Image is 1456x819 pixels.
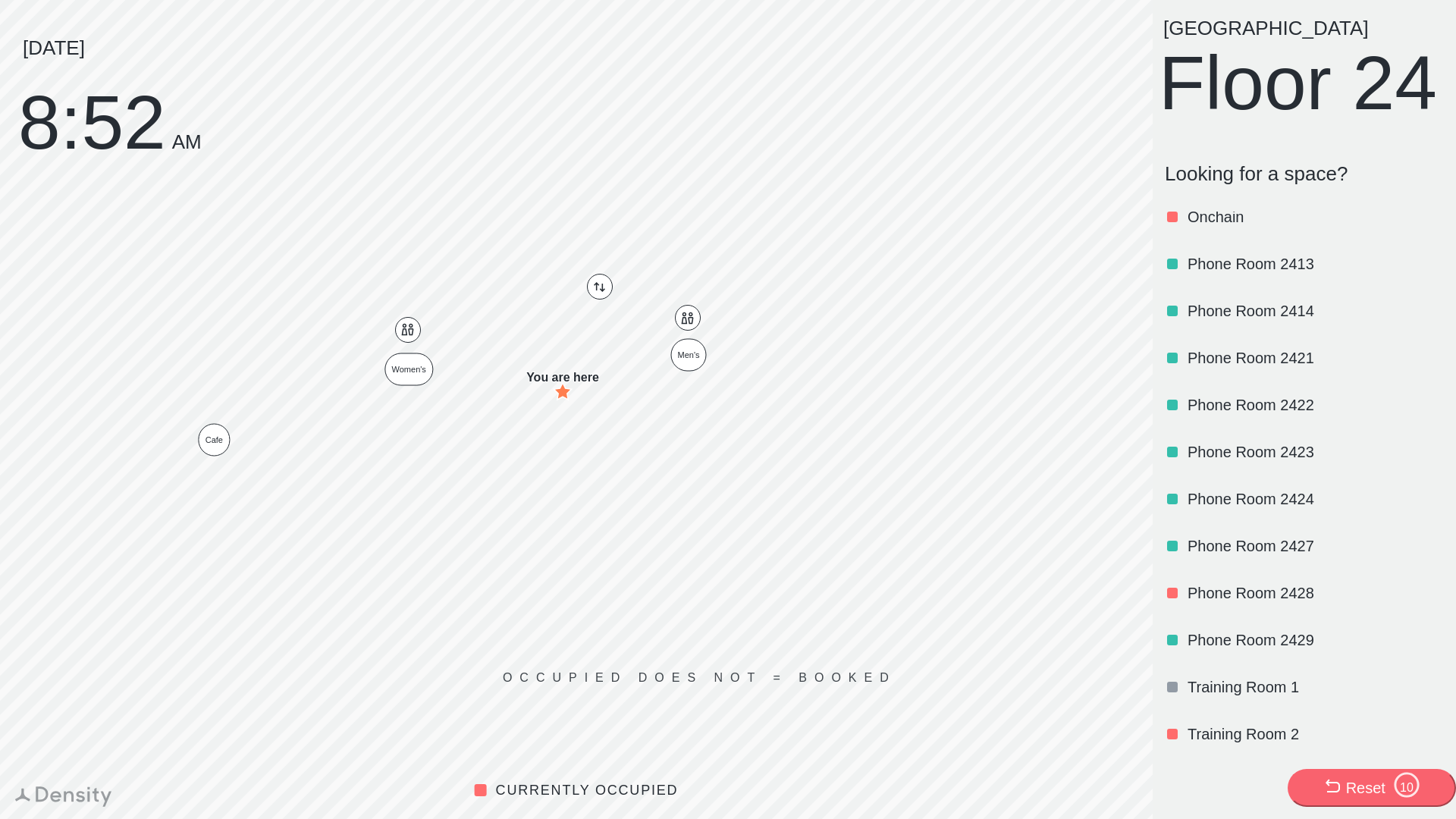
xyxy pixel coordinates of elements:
p: Phone Room 2414 [1188,300,1441,322]
p: Onchain [1188,206,1441,227]
p: Phone Room 2428 [1188,582,1441,604]
p: Phone Room 2422 [1188,394,1441,416]
p: Training Room 1 [1188,676,1441,698]
button: Reset10 [1288,769,1456,807]
p: Phone Room 2413 [1188,253,1441,275]
p: Training Room 2 [1188,723,1441,745]
p: Phone Room 2423 [1188,441,1441,463]
p: Phone Room 2429 [1188,629,1441,651]
p: Phone Room 2427 [1188,535,1441,557]
p: Looking for a space? [1165,162,1444,186]
p: Phone Room 2424 [1188,488,1441,510]
div: 10 [1393,781,1420,795]
div: Reset [1346,777,1385,799]
p: Phone Room 2421 [1188,347,1441,369]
